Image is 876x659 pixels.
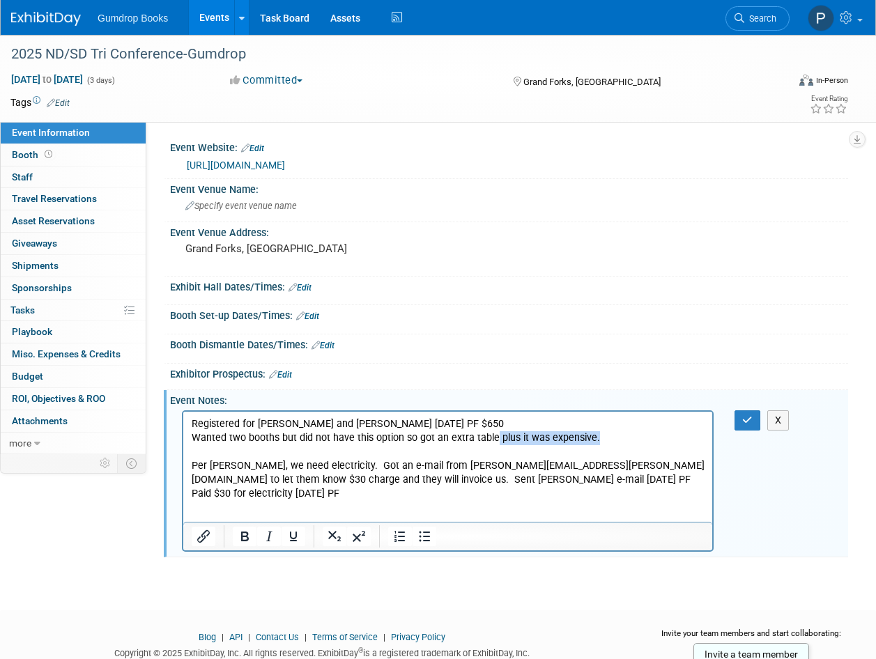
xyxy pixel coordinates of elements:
[12,215,95,226] span: Asset Reservations
[10,73,84,86] span: [DATE] [DATE]
[170,334,848,352] div: Booth Dismantle Dates/Times:
[12,149,55,160] span: Booth
[301,632,310,642] span: |
[289,283,312,293] a: Edit
[233,527,256,546] button: Bold
[358,646,363,654] sup: ®
[523,77,661,87] span: Grand Forks, [GEOGRAPHIC_DATA]
[1,410,146,432] a: Attachments
[654,628,848,649] div: Invite your team members and start collaborating:
[170,364,848,382] div: Exhibitor Prospectus:
[9,437,31,449] span: more
[185,242,437,255] pre: Grand Forks, [GEOGRAPHIC_DATA]
[1,255,146,277] a: Shipments
[12,238,57,249] span: Giveaways
[347,527,371,546] button: Superscript
[726,72,848,93] div: Event Format
[6,42,776,67] div: 2025 ND/SD Tri Conference-Gumdrop
[1,300,146,321] a: Tasks
[257,527,281,546] button: Italic
[170,179,848,196] div: Event Venue Name:
[10,95,70,109] td: Tags
[799,75,813,86] img: Format-Inperson.png
[810,95,847,102] div: Event Rating
[12,193,97,204] span: Travel Reservations
[282,527,305,546] button: Underline
[170,137,848,155] div: Event Website:
[767,410,790,431] button: X
[241,144,264,153] a: Edit
[1,233,146,254] a: Giveaways
[1,277,146,299] a: Sponsorships
[1,144,146,166] a: Booth
[93,454,118,472] td: Personalize Event Tab Strip
[10,304,35,316] span: Tasks
[12,171,33,183] span: Staff
[11,12,81,26] img: ExhibitDay
[185,201,297,211] span: Specify event venue name
[225,73,308,88] button: Committed
[98,13,168,24] span: Gumdrop Books
[218,632,227,642] span: |
[725,6,790,31] a: Search
[187,160,285,171] a: [URL][DOMAIN_NAME]
[170,222,848,240] div: Event Venue Address:
[12,282,72,293] span: Sponsorships
[12,415,68,426] span: Attachments
[1,166,146,188] a: Staff
[170,390,848,408] div: Event Notes:
[12,260,59,271] span: Shipments
[12,371,43,382] span: Budget
[1,122,146,144] a: Event Information
[744,13,776,24] span: Search
[256,632,299,642] a: Contact Us
[47,98,70,108] a: Edit
[183,412,712,522] iframe: Rich Text Area
[1,321,146,343] a: Playbook
[388,527,412,546] button: Numbered list
[1,188,146,210] a: Travel Reservations
[170,305,848,323] div: Booth Set-up Dates/Times:
[170,277,848,295] div: Exhibit Hall Dates/Times:
[312,632,378,642] a: Terms of Service
[12,348,121,359] span: Misc. Expenses & Credits
[269,370,292,380] a: Edit
[1,210,146,232] a: Asset Reservations
[12,393,105,404] span: ROI, Objectives & ROO
[815,75,848,86] div: In-Person
[1,433,146,454] a: more
[323,527,346,546] button: Subscript
[12,326,52,337] span: Playbook
[229,632,243,642] a: API
[1,343,146,365] a: Misc. Expenses & Credits
[118,454,146,472] td: Toggle Event Tabs
[192,527,215,546] button: Insert/edit link
[40,74,54,85] span: to
[1,366,146,387] a: Budget
[199,632,216,642] a: Blog
[391,632,445,642] a: Privacy Policy
[12,127,90,138] span: Event Information
[808,5,834,31] img: Pam Fitzgerald
[312,341,335,350] a: Edit
[42,149,55,160] span: Booth not reserved yet
[413,527,436,546] button: Bullet list
[1,388,146,410] a: ROI, Objectives & ROO
[380,632,389,642] span: |
[245,632,254,642] span: |
[86,76,115,85] span: (3 days)
[296,311,319,321] a: Edit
